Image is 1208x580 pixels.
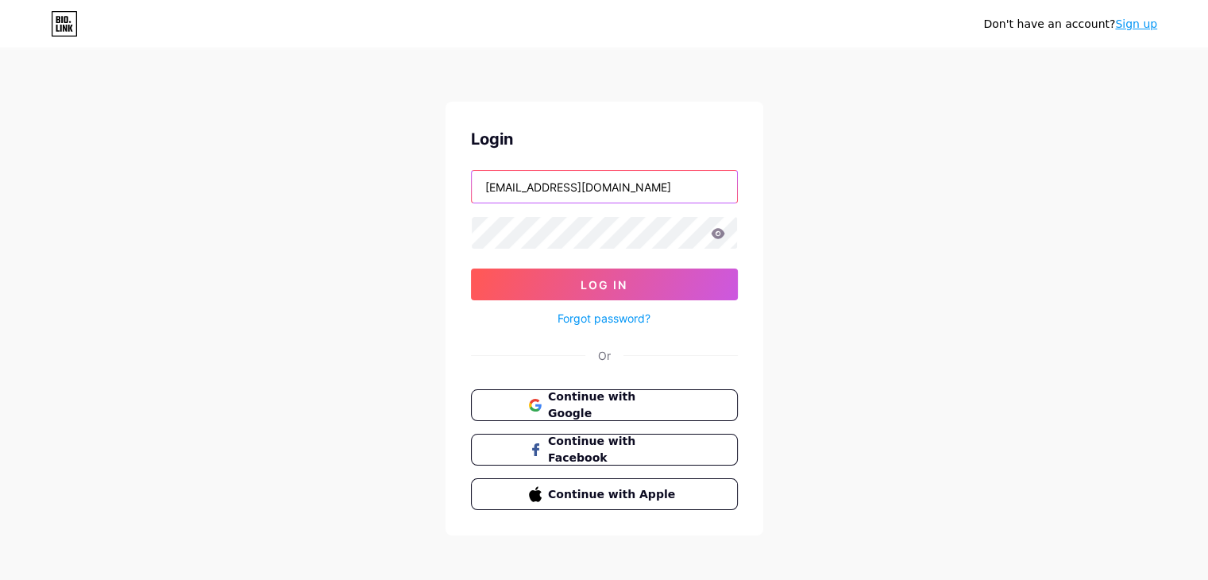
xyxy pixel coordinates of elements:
[471,269,738,300] button: Log In
[1115,17,1157,30] a: Sign up
[558,310,650,327] a: Forgot password?
[471,389,738,421] button: Continue with Google
[471,434,738,466] button: Continue with Facebook
[471,478,738,510] button: Continue with Apple
[548,486,679,503] span: Continue with Apple
[983,16,1157,33] div: Don't have an account?
[548,389,679,422] span: Continue with Google
[471,127,738,151] div: Login
[472,171,737,203] input: Username
[548,433,679,466] span: Continue with Facebook
[581,278,627,292] span: Log In
[598,347,611,364] div: Or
